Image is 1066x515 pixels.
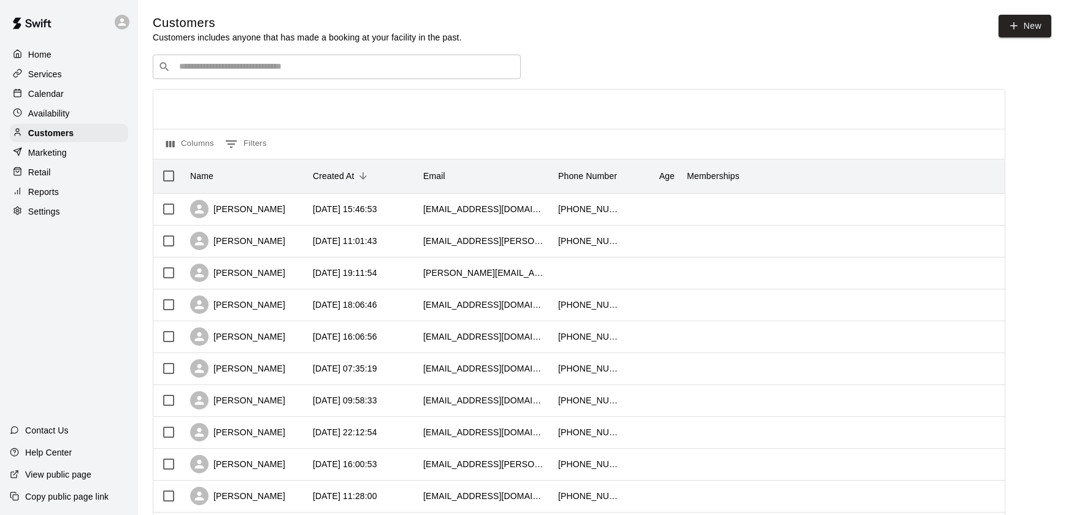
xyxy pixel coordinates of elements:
[190,159,213,193] div: Name
[313,458,377,470] div: 2025-09-15 16:00:53
[25,490,109,503] p: Copy public page link
[423,267,546,279] div: brian.hopkins1985@hotmail.com
[423,458,546,470] div: annika.atkinson@gmail.com
[25,424,69,437] p: Contact Us
[190,487,285,505] div: [PERSON_NAME]
[659,159,675,193] div: Age
[355,167,372,185] button: Sort
[153,55,521,79] div: Search customers by name or email
[184,159,307,193] div: Name
[417,159,552,193] div: Email
[558,159,617,193] div: Phone Number
[28,107,70,120] p: Availability
[190,455,285,473] div: [PERSON_NAME]
[10,183,128,201] a: Reports
[153,31,462,44] p: Customers includes anyone that has made a booking at your facility in the past.
[313,235,377,247] div: 2025-09-18 11:01:43
[153,15,462,31] h5: Customers
[423,203,546,215] div: janicelove65@gmail.com
[190,232,285,250] div: [PERSON_NAME]
[558,458,619,470] div: +19562661895
[28,127,74,139] p: Customers
[28,166,51,178] p: Retail
[190,200,285,218] div: [PERSON_NAME]
[558,362,619,375] div: +12815201214
[558,330,619,343] div: +12817395295
[423,426,546,438] div: karrah08@icloud.com
[423,159,445,193] div: Email
[10,202,128,221] a: Settings
[558,426,619,438] div: +18322911022
[10,65,128,83] a: Services
[163,134,217,154] button: Select columns
[313,394,377,406] div: 2025-09-16 09:58:33
[307,159,417,193] div: Created At
[190,264,285,282] div: [PERSON_NAME]
[190,423,285,441] div: [PERSON_NAME]
[558,394,619,406] div: +12819005838
[28,48,52,61] p: Home
[626,159,681,193] div: Age
[423,235,546,247] div: nick.rudebusch@precisionrefractory.com
[313,159,355,193] div: Created At
[313,490,377,502] div: 2025-09-15 11:28:00
[28,68,62,80] p: Services
[558,299,619,311] div: +12819179707
[28,186,59,198] p: Reports
[558,490,619,502] div: +12817045747
[10,163,128,181] a: Retail
[25,446,72,459] p: Help Center
[313,426,377,438] div: 2025-09-15 22:12:54
[999,15,1051,37] a: New
[190,391,285,410] div: [PERSON_NAME]
[10,85,128,103] a: Calendar
[681,159,865,193] div: Memberships
[28,205,60,218] p: Settings
[190,296,285,314] div: [PERSON_NAME]
[423,299,546,311] div: elg7944@gmail.com
[313,267,377,279] div: 2025-09-17 19:11:54
[313,299,377,311] div: 2025-09-17 18:06:46
[558,235,619,247] div: +19363291373
[222,134,270,154] button: Show filters
[552,159,626,193] div: Phone Number
[10,124,128,142] a: Customers
[313,330,377,343] div: 2025-09-17 16:06:56
[10,104,128,123] a: Availability
[313,203,377,215] div: 2025-09-19 15:46:53
[25,468,91,481] p: View public page
[423,490,546,502] div: nlo2526@gmail.com
[28,147,67,159] p: Marketing
[190,327,285,346] div: [PERSON_NAME]
[423,394,546,406] div: cambron39@hotmail.com
[28,88,64,100] p: Calendar
[423,330,546,343] div: nickciauri@gmail.com
[10,45,128,64] a: Home
[190,359,285,378] div: [PERSON_NAME]
[313,362,377,375] div: 2025-09-17 07:35:19
[687,159,740,193] div: Memberships
[558,203,619,215] div: +18322268642
[423,362,546,375] div: pierredonia@outlook.com
[10,143,128,162] a: Marketing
